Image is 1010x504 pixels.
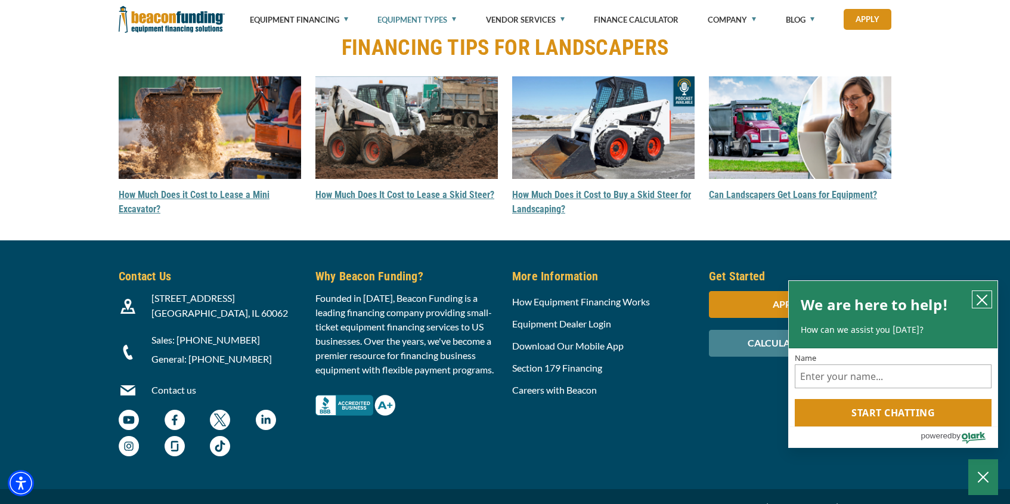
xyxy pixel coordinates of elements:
input: Name [795,364,992,388]
p: General: [PHONE_NUMBER] [151,352,301,366]
a: Equipment Dealer Login [512,318,611,329]
a: How Equipment Financing Works [512,296,650,307]
a: Apply [844,9,891,30]
button: close chatbox [972,291,992,308]
span: by [952,428,961,443]
a: Beacon Funding Instagram - open in a new tab [119,442,139,453]
span: powered [921,428,952,443]
a: Beacon Funding Facebook - open in a new tab [165,416,185,427]
img: Beacon Funding Facebook [165,410,185,430]
div: Accessibility Menu [8,470,34,496]
img: How Much Does it Cost to Lease a Mini Excavator? [119,76,301,179]
a: Section 179 Financing [512,362,602,373]
img: Beacon Funding LinkedIn [256,410,276,430]
img: Beacon Funding TikTok [210,436,230,456]
img: Beacon Funding twitter [210,410,230,430]
a: APPLY NOW [709,298,891,310]
h5: Why Beacon Funding? [315,267,498,285]
img: How Much Does it Cost to Buy a Skid Steer for Landscaping? [512,76,695,179]
div: olark chatbox [788,280,998,449]
a: How Much Does it Cost to Lease a Mini Excavator? [119,189,269,215]
p: Founded in [DATE], Beacon Funding is a leading financing company providing small-ticket equipment... [315,291,498,377]
img: Beacon Funding Email Contact Icon [120,383,135,398]
a: Beacon Funding YouTube Channel - open in a new tab [119,416,139,427]
a: CALCULATE PAYMENTS [709,337,891,348]
span: [STREET_ADDRESS] [GEOGRAPHIC_DATA], IL 60062 [151,292,288,319]
button: Close Chatbox [968,459,998,495]
h5: Contact Us [119,267,301,285]
a: Download Our Mobile App [512,340,624,351]
h2: FINANCING TIPS FOR LANDSCAPERS [119,38,891,58]
img: Beacon Funding Instagram [119,436,139,456]
a: Beacon Funding TikTok - open in a new tab [210,442,230,453]
h5: More Information [512,267,695,285]
a: Beacon Funding Glassdoor - open in a new tab [165,442,185,453]
a: How Much Does It Cost to Lease a Skid Steer? [315,189,494,200]
img: Can Landscapers Get Loans for Equipment? [709,76,891,179]
button: Start chatting [795,399,992,426]
a: Contact us [151,384,196,395]
img: Beacon Funding YouTube Channel [119,410,139,430]
img: How Much Does It Cost to Lease a Skid Steer? [315,76,498,179]
a: Better Business Bureau Complaint Free A+ Rating - open in a new tab [315,392,395,403]
p: Sales: [PHONE_NUMBER] [151,333,301,347]
a: Beacon Funding LinkedIn - open in a new tab [256,416,276,427]
a: Careers with Beacon [512,384,597,395]
h5: Get Started [709,267,891,285]
a: Beacon Funding twitter - open in a new tab [210,416,230,427]
img: Beacon Funding location [120,299,135,314]
img: Better Business Bureau Complaint Free A+ Rating [315,395,395,416]
img: Beacon Funding Glassdoor [165,436,185,456]
img: Beacon Funding Phone [120,345,135,360]
p: How can we assist you [DATE]? [801,324,986,336]
label: Name [795,354,992,362]
h2: We are here to help! [801,293,948,317]
a: How Much Does it Cost to Buy a Skid Steer for Landscaping? [512,189,691,215]
a: Powered by Olark [921,427,997,447]
div: CALCULATE PAYMENTS [709,330,891,357]
div: APPLY NOW [709,291,891,318]
a: Can Landscapers Get Loans for Equipment? [709,189,877,200]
